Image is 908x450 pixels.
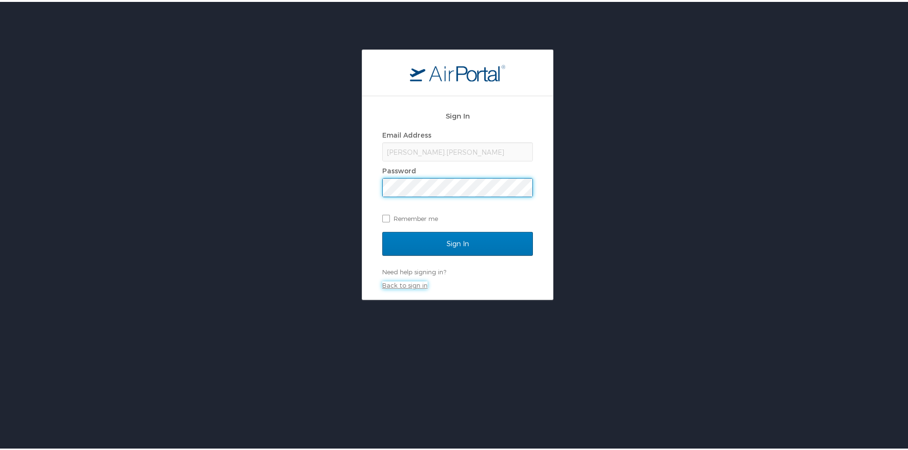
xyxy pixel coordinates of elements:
a: Back to sign in [382,280,428,287]
input: Sign In [382,230,533,254]
label: Remember me [382,210,533,224]
label: Email Address [382,129,431,137]
a: Need help signing in? [382,266,446,274]
img: logo [410,62,505,80]
label: Password [382,165,416,173]
h2: Sign In [382,109,533,120]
